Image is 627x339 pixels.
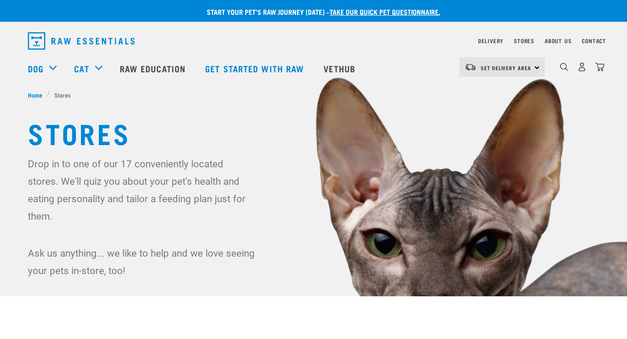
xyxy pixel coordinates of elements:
[514,39,534,42] a: Stores
[74,62,89,75] a: Cat
[545,39,571,42] a: About Us
[28,244,256,279] p: Ask us anything... we like to help and we love seeing your pets in-store, too!
[330,10,440,14] a: take our quick pet questionnaire.
[595,62,604,71] img: home-icon@2x.png
[582,39,606,42] a: Contact
[577,62,587,71] img: user.png
[478,39,503,42] a: Delivery
[28,155,256,225] p: Drop in to one of our 17 conveniently located stores. We'll quiz you about your pet's health and ...
[28,32,135,50] img: Raw Essentials Logo
[21,29,606,53] nav: dropdown navigation
[28,117,599,148] h1: Stores
[560,63,568,71] img: home-icon-1@2x.png
[196,51,315,86] a: Get started with Raw
[28,90,47,99] a: Home
[465,63,476,71] img: van-moving.png
[111,51,196,86] a: Raw Education
[315,51,366,86] a: Vethub
[28,90,599,99] nav: breadcrumbs
[28,62,44,75] a: Dog
[481,66,531,69] span: Set Delivery Area
[28,90,42,99] span: Home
